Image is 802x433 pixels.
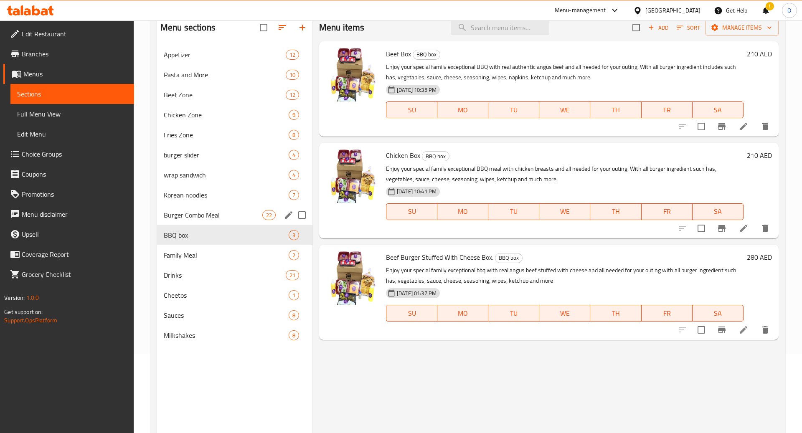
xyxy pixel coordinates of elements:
[712,23,772,33] span: Manage items
[164,130,289,140] div: Fries Zone
[157,85,312,105] div: Beef Zone12
[286,270,299,280] div: items
[693,203,744,220] button: SA
[3,144,134,164] a: Choice Groups
[787,6,791,15] span: O
[157,65,312,85] div: Pasta and More10
[157,325,312,345] div: Milkshakes‎8
[164,290,289,300] span: Cheetos
[286,91,299,99] span: 12
[413,50,440,60] div: BBQ box
[157,145,312,165] div: burger slider4
[543,104,587,116] span: WE
[22,209,127,219] span: Menu disclaimer
[289,191,299,199] span: 7
[286,70,299,80] div: items
[157,45,312,65] div: Appetizer12
[157,105,312,125] div: Chicken Zone9
[289,311,299,319] span: 8
[594,307,638,319] span: TH
[326,251,379,305] img: Beef Burger Stuffed With Cheese Box.
[441,205,485,218] span: MO
[164,310,289,320] span: Sauces
[539,305,590,322] button: WE
[164,150,289,160] span: burger slider
[272,18,292,38] span: Sort sections
[164,330,289,340] span: Milkshakes‎
[22,189,127,199] span: Promotions
[289,111,299,119] span: 9
[255,19,272,36] span: Select all sections
[696,104,740,116] span: SA
[164,50,286,60] span: Appetizer
[289,290,299,300] div: items
[157,185,312,205] div: Korean noodles7
[3,24,134,44] a: Edit Restaurant
[390,307,434,319] span: SU
[390,205,434,218] span: SU
[286,271,299,279] span: 21
[747,48,772,60] h6: 210 AED
[437,203,488,220] button: MO
[642,305,693,322] button: FR
[693,305,744,322] button: SA
[289,170,299,180] div: items
[160,21,216,34] h2: Menu sections
[286,71,299,79] span: 10
[17,109,127,119] span: Full Menu View
[10,124,134,144] a: Edit Menu
[739,325,749,335] a: Edit menu item
[627,19,645,36] span: Select section
[289,330,299,340] div: items
[3,64,134,84] a: Menus
[22,169,127,179] span: Coupons
[543,205,587,218] span: WE
[3,204,134,224] a: Menu disclaimer
[693,220,710,237] span: Select to update
[747,251,772,263] h6: 280 AED
[539,203,590,220] button: WE
[755,116,775,137] button: delete
[157,245,312,265] div: Family Meal2
[3,44,134,64] a: Branches
[22,149,127,159] span: Choice Groups
[157,285,312,305] div: Cheetos1
[645,104,689,116] span: FR
[590,203,641,220] button: TH
[289,171,299,179] span: 4
[164,270,286,280] span: Drinks
[289,150,299,160] div: items
[289,250,299,260] div: items
[4,292,25,303] span: Version:
[437,305,488,322] button: MO
[386,62,744,83] p: Enjoy your special family exceptional BBQ with real authentic angus beef and all needed for your ...
[164,90,286,100] div: Beef Zone
[386,265,744,286] p: Enjoy your special family exceptional bbq with real angus beef stuffed with cheese and all needed...
[289,291,299,299] span: 1
[645,6,700,15] div: [GEOGRAPHIC_DATA]
[3,264,134,284] a: Grocery Checklist
[590,305,641,322] button: TH
[3,164,134,184] a: Coupons
[289,131,299,139] span: 8
[289,130,299,140] div: items
[164,230,289,240] span: BBQ box
[422,151,449,161] div: BBQ box
[164,250,289,260] div: Family Meal
[645,21,672,34] span: Add item
[413,50,440,59] span: BBQ box
[386,305,437,322] button: SU
[422,152,449,161] span: BBQ box
[10,84,134,104] a: Sections
[289,110,299,120] div: items
[289,190,299,200] div: items
[393,289,440,297] span: [DATE] 01:37 PM
[22,269,127,279] span: Grocery Checklist
[590,101,641,118] button: TH
[642,101,693,118] button: FR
